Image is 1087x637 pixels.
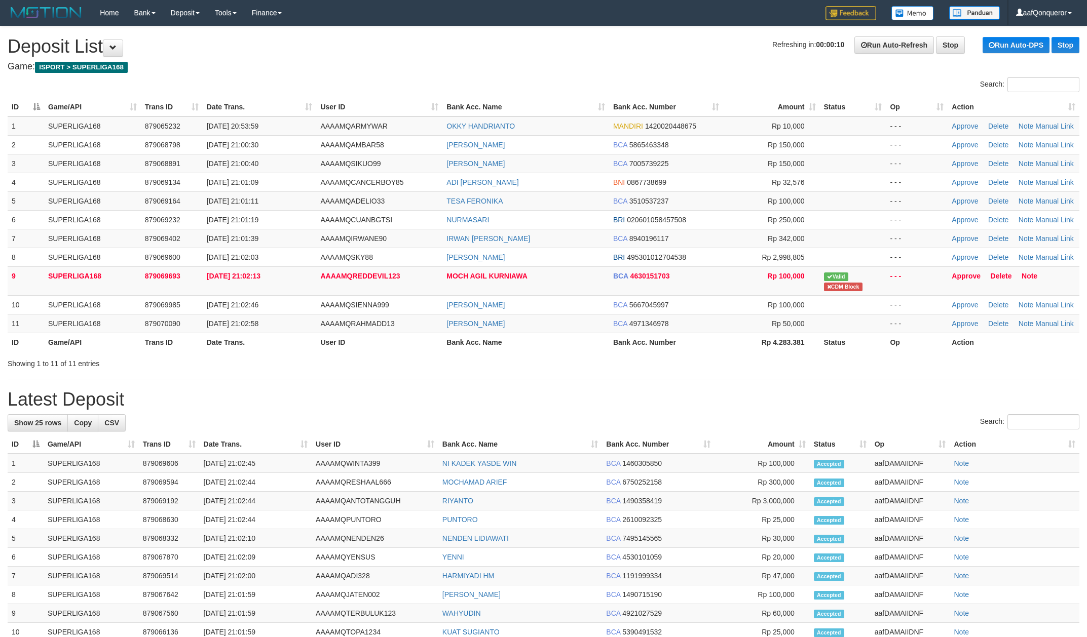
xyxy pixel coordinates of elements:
a: Run Auto-Refresh [854,36,934,54]
th: Status [820,333,886,351]
span: 879070090 [145,320,180,328]
span: AAAAMQCANCERBOY85 [320,178,403,186]
a: PUNTORO [442,515,478,524]
a: MOCHAMAD ARIEF [442,478,507,486]
span: AAAAMQSIKUO99 [320,160,381,168]
a: Delete [988,301,1008,309]
td: AAAAMQPUNTORO [312,510,438,529]
span: AAAAMQSKY88 [320,253,373,261]
input: Search: [1007,414,1079,429]
td: 3 [8,492,44,510]
th: Trans ID [141,333,203,351]
td: AAAAMQYENSUS [312,548,438,567]
a: Approve [952,178,978,186]
td: 7 [8,567,44,585]
td: 6 [8,210,44,229]
span: Copy 7495145565 to clipboard [622,534,662,542]
span: [DATE] 21:02:58 [207,320,258,328]
td: 1 [8,116,44,136]
td: - - - [886,248,948,266]
a: NENDEN LIDIAWATI [442,534,509,542]
span: AAAAMQIRWANE90 [320,234,387,243]
a: Note [1019,141,1034,149]
span: Rp 100,000 [768,197,804,205]
td: SUPERLIGA168 [44,229,141,248]
span: BCA [613,197,627,205]
td: aafDAMAIIDNF [871,454,950,473]
td: Rp 3,000,000 [715,492,810,510]
span: BCA [606,553,620,561]
a: Approve [952,301,978,309]
span: Copy [74,419,92,427]
span: [DATE] 21:01:19 [207,216,258,224]
strong: 00:00:10 [816,41,844,49]
span: 879068798 [145,141,180,149]
a: [PERSON_NAME] [446,320,505,328]
span: Rp 100,000 [767,272,804,280]
a: Note [954,515,969,524]
td: SUPERLIGA168 [44,548,139,567]
a: KUAT SUGIANTO [442,628,500,636]
td: SUPERLIGA168 [44,248,141,266]
th: Action [948,333,1079,351]
a: Note [1019,160,1034,168]
span: 879069164 [145,197,180,205]
td: - - - [886,314,948,333]
h1: Latest Deposit [8,389,1079,410]
td: [DATE] 21:02:44 [200,473,312,492]
td: 879068630 [139,510,200,529]
td: 6 [8,548,44,567]
td: - - - [886,116,948,136]
td: Rp 25,000 [715,510,810,529]
th: Bank Acc. Name [442,333,609,351]
a: Run Auto-DPS [983,37,1049,53]
a: [PERSON_NAME] [442,590,501,599]
a: Delete [988,320,1008,328]
td: SUPERLIGA168 [44,567,139,585]
td: Rp 300,000 [715,473,810,492]
a: [PERSON_NAME] [446,253,505,261]
td: 879069606 [139,454,200,473]
a: Approve [952,272,981,280]
td: 879069594 [139,473,200,492]
td: 4 [8,510,44,529]
span: BRI [613,253,625,261]
td: Rp 30,000 [715,529,810,548]
td: aafDAMAIIDNF [871,473,950,492]
span: Copy 0867738699 to clipboard [627,178,666,186]
a: Note [1019,301,1034,309]
td: 879069192 [139,492,200,510]
th: User ID [316,333,442,351]
span: Accepted [814,479,844,487]
a: Delete [988,234,1008,243]
th: ID: activate to sort column descending [8,98,44,116]
span: Copy 1420020448675 to clipboard [645,122,696,130]
td: AAAAMQNENDEN26 [312,529,438,548]
th: Amount: activate to sort column ascending [723,98,820,116]
td: aafDAMAIIDNF [871,492,950,510]
td: [DATE] 21:02:00 [200,567,312,585]
a: Note [954,534,969,542]
a: Approve [952,216,978,224]
a: Manual Link [1035,216,1074,224]
td: 11 [8,314,44,333]
span: 879065232 [145,122,180,130]
a: TESA FERONIKA [446,197,503,205]
th: Trans ID: activate to sort column ascending [139,435,200,454]
a: Note [954,459,969,467]
a: Manual Link [1035,122,1074,130]
span: AAAAMQCUANBGTSI [320,216,392,224]
td: - - - [886,135,948,154]
a: Manual Link [1035,320,1074,328]
span: [DATE] 21:00:40 [207,160,258,168]
a: MOCH AGIL KURNIAWA [446,272,527,280]
span: Rp 10,000 [772,122,805,130]
td: AAAAMQANTOTANGGUH [312,492,438,510]
a: Manual Link [1035,234,1074,243]
a: Approve [952,122,978,130]
input: Search: [1007,77,1079,92]
a: Manual Link [1035,160,1074,168]
span: Accepted [814,553,844,562]
span: 879069134 [145,178,180,186]
th: Date Trans. [203,333,317,351]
